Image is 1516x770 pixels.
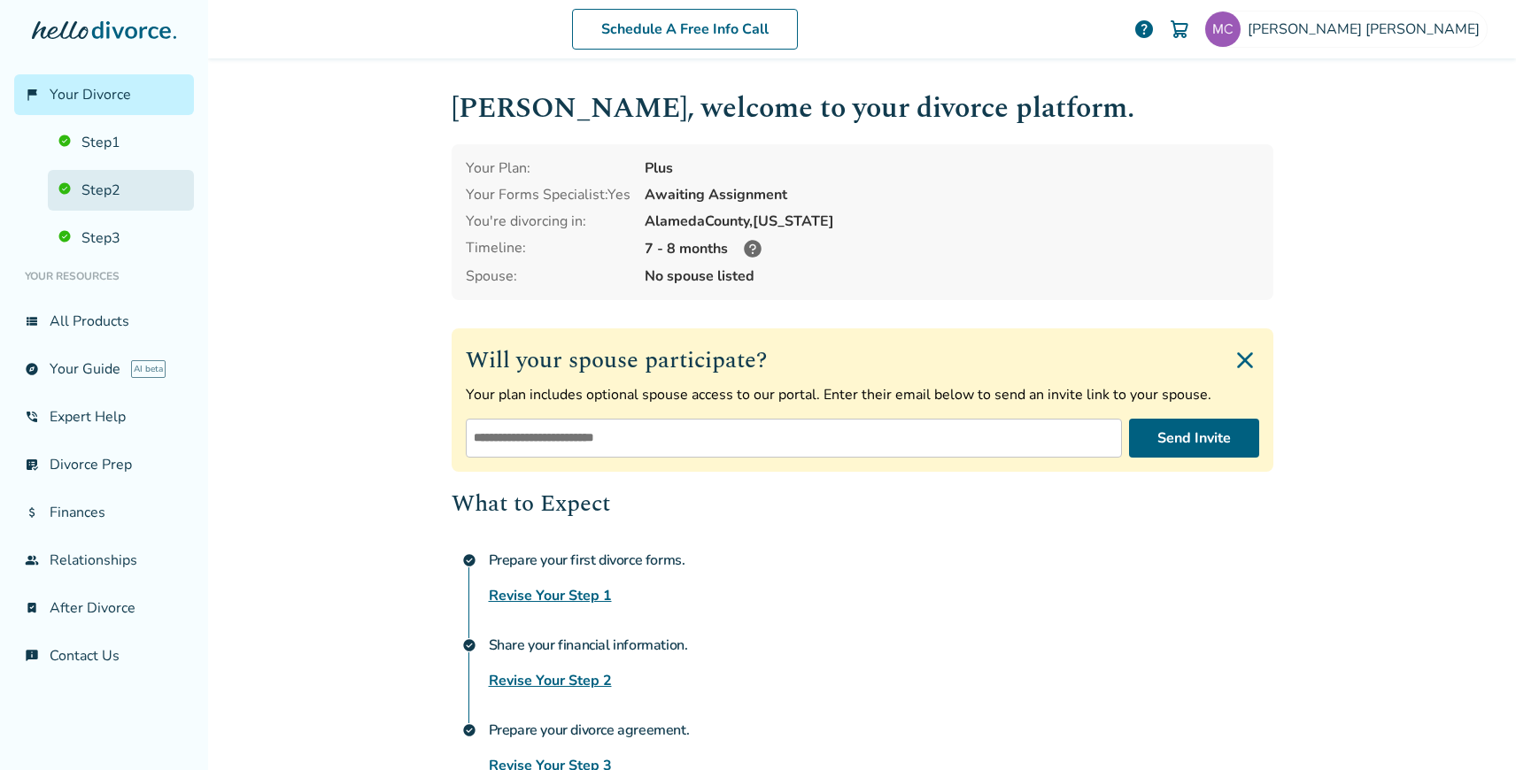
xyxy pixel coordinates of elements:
[14,349,194,389] a: exploreYour GuideAI beta
[48,170,194,211] a: Step2
[645,158,1259,178] div: Plus
[645,212,1259,231] div: Alameda County, [US_STATE]
[14,492,194,533] a: attach_moneyFinances
[462,638,476,652] span: check_circle
[452,486,1273,521] h2: What to Expect
[1231,346,1259,374] img: Close invite form
[1169,19,1190,40] img: Cart
[131,360,166,378] span: AI beta
[466,238,630,259] div: Timeline:
[466,158,630,178] div: Your Plan:
[645,238,1259,259] div: 7 - 8 months
[25,601,39,615] span: bookmark_check
[572,9,798,50] a: Schedule A Free Info Call
[25,410,39,424] span: phone_in_talk
[462,723,476,737] span: check_circle
[1129,419,1259,458] button: Send Invite
[14,301,194,342] a: view_listAll Products
[14,635,194,676] a: chat_infoContact Us
[14,74,194,115] a: flag_2Your Divorce
[25,505,39,520] span: attach_money
[466,266,630,286] span: Spouse:
[489,543,1273,578] h4: Prepare your first divorce forms.
[1133,19,1155,40] a: help
[489,628,1273,663] h4: Share your financial information.
[466,185,630,204] div: Your Forms Specialist: Yes
[14,588,194,628] a: bookmark_checkAfter Divorce
[466,212,630,231] div: You're divorcing in:
[1205,12,1241,47] img: Testing CA
[25,553,39,567] span: group
[489,585,612,606] a: Revise Your Step 1
[14,444,194,485] a: list_alt_checkDivorce Prep
[489,670,612,691] a: Revise Your Step 2
[645,185,1259,204] div: Awaiting Assignment
[48,122,194,163] a: Step1
[489,712,1273,748] h4: Prepare your divorce agreement.
[25,649,39,663] span: chat_info
[25,458,39,472] span: list_alt_check
[50,85,131,104] span: Your Divorce
[466,385,1259,404] p: Your plan includes optional spouse access to our portal. Enter their email below to send an invit...
[25,314,39,328] span: view_list
[14,397,194,437] a: phone_in_talkExpert Help
[14,540,194,581] a: groupRelationships
[14,258,194,294] li: Your Resources
[462,553,476,567] span: check_circle
[25,88,39,102] span: flag_2
[48,218,194,258] a: Step3
[452,87,1273,130] h1: [PERSON_NAME] , welcome to your divorce platform.
[1248,19,1487,39] span: [PERSON_NAME] [PERSON_NAME]
[645,266,1259,286] span: No spouse listed
[466,343,1259,378] h2: Will your spouse participate?
[25,362,39,376] span: explore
